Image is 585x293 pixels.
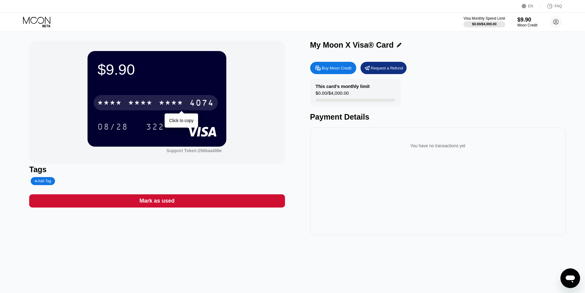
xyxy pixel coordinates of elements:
[310,113,566,121] div: Payment Details
[29,165,285,174] div: Tags
[310,62,356,74] div: Buy Moon Credit
[166,148,222,153] div: Support Token: 2566aa408e
[141,119,169,134] div: 322
[97,61,216,78] div: $9.90
[166,148,222,153] div: Support Token:2566aa408e
[361,62,407,74] div: Request a Refund
[93,119,133,134] div: 08/28
[472,22,497,26] div: $0.00 / $4,000.00
[522,3,540,9] div: EN
[146,123,164,133] div: 322
[315,137,561,154] div: You have no transactions yet
[371,65,403,71] div: Request a Refund
[463,16,505,27] div: Visa Monthly Spend Limit$0.00/$4,000.00
[34,179,51,183] div: Add Tag
[560,268,580,288] iframe: Button to launch messaging window
[555,4,562,8] div: FAQ
[29,194,285,208] div: Mark as used
[517,23,537,27] div: Moon Credit
[316,84,370,89] div: This card’s monthly limit
[169,118,193,123] div: Click to copy
[540,3,562,9] div: FAQ
[31,177,55,185] div: Add Tag
[322,65,352,71] div: Buy Moon Credit
[97,123,128,133] div: 08/28
[517,17,537,23] div: $9.90
[310,41,394,49] div: My Moon X Visa® Card
[189,99,214,109] div: 4074
[139,197,174,204] div: Mark as used
[463,16,505,21] div: Visa Monthly Spend Limit
[517,17,537,27] div: $9.90Moon Credit
[316,90,349,99] div: $0.00 / $4,000.00
[528,4,533,8] div: EN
